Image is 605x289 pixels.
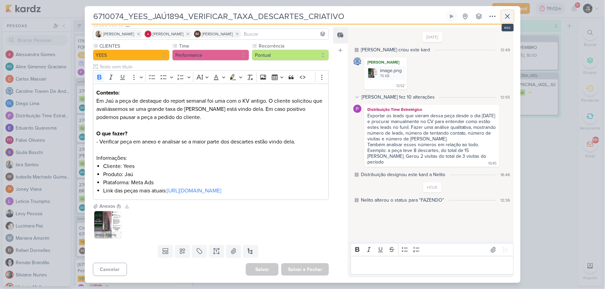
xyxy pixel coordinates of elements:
div: Isabella Machado Guimarães [194,31,201,37]
li: Link das peças mais atuais: [103,187,325,195]
button: YEES [93,50,170,61]
div: 12:52 [396,83,404,89]
div: Editor toolbar [93,70,329,84]
p: Informações: [96,154,325,162]
div: Editor editing area: main [351,256,513,275]
label: CLIENTES [99,42,170,50]
label: Recorrência [258,42,329,50]
div: Ligar relógio [449,14,455,19]
div: image (45).png [94,232,122,238]
li: Cliente: Yees [103,162,325,170]
div: Caroline criou este kard [361,46,430,53]
input: Buscar [243,30,328,38]
span: [PERSON_NAME] [202,31,233,37]
div: [PERSON_NAME] [366,59,406,66]
div: 12:49 [501,47,510,53]
p: IM [196,33,199,36]
span: [PERSON_NAME] [153,31,184,37]
div: 16:46 [501,172,510,178]
div: Editor editing area: main [93,84,329,200]
div: esc [502,24,514,31]
div: Distribuição designou este kard a Nelito [361,171,445,178]
div: Anexos (1) [100,203,121,210]
div: Distribuição Time Estratégico [366,106,498,113]
img: Iara Santos [95,31,102,37]
button: Pontual [252,50,329,61]
label: Time [178,42,249,50]
strong: Contexto: [96,89,120,96]
div: 12:55 [501,94,510,100]
li: Plataforma: Meta Ads [103,178,325,187]
img: IwZGtCmGLsuTlixFUsqGmbvNs8jdezgUJWqGF2JN.png [368,68,378,78]
div: 12:36 [501,197,510,203]
span: [PERSON_NAME] [104,31,134,37]
div: Este log é visível à todos no kard [355,173,359,177]
p: - Verificar peça em anexo e analisar se a maior parte dos descartes estão vindo dela. [96,130,325,146]
div: Nelito alterou o status para "FAZENDO" [361,197,444,204]
div: Também analisar esses números em relação ao todo. Exemplo: a peça teve 8 descartes, do total de 1... [367,142,488,165]
div: 16:45 [489,161,497,166]
div: [PERSON_NAME] fez 10 alterações [362,93,435,101]
div: Este log é visível à todos no kard [355,198,359,202]
input: Texto sem título [98,63,329,70]
div: 76 KB [380,73,402,79]
div: image.png [380,67,402,74]
img: Distribuição Time Estratégico [353,105,362,113]
p: Em Jaú a peça de destaque do report semanal foi uma com o KV antigo. O cliente solicitou que aval... [96,89,325,121]
div: Exportar os leads que vieram dessa peça desde o dia [DATE] e procurar manualmente no CV para ente... [367,113,496,142]
div: image.png [366,66,406,80]
strong: O que fazer? [96,130,127,137]
div: Editor toolbar [351,243,513,256]
button: Cancelar [93,263,127,276]
li: Produto: Jaú [103,170,325,178]
div: Este log é visível à todos no kard [355,48,359,52]
img: mfIzat4TEnPdhwHRrxFEwVkfpsw54llUtt3oa13G.png [94,211,122,238]
input: Kard Sem Título [92,10,444,22]
img: Caroline Traven De Andrade [353,57,362,66]
button: Performance [172,50,249,61]
a: [URL][DOMAIN_NAME] [167,187,221,194]
img: Alessandra Gomes [145,31,152,37]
